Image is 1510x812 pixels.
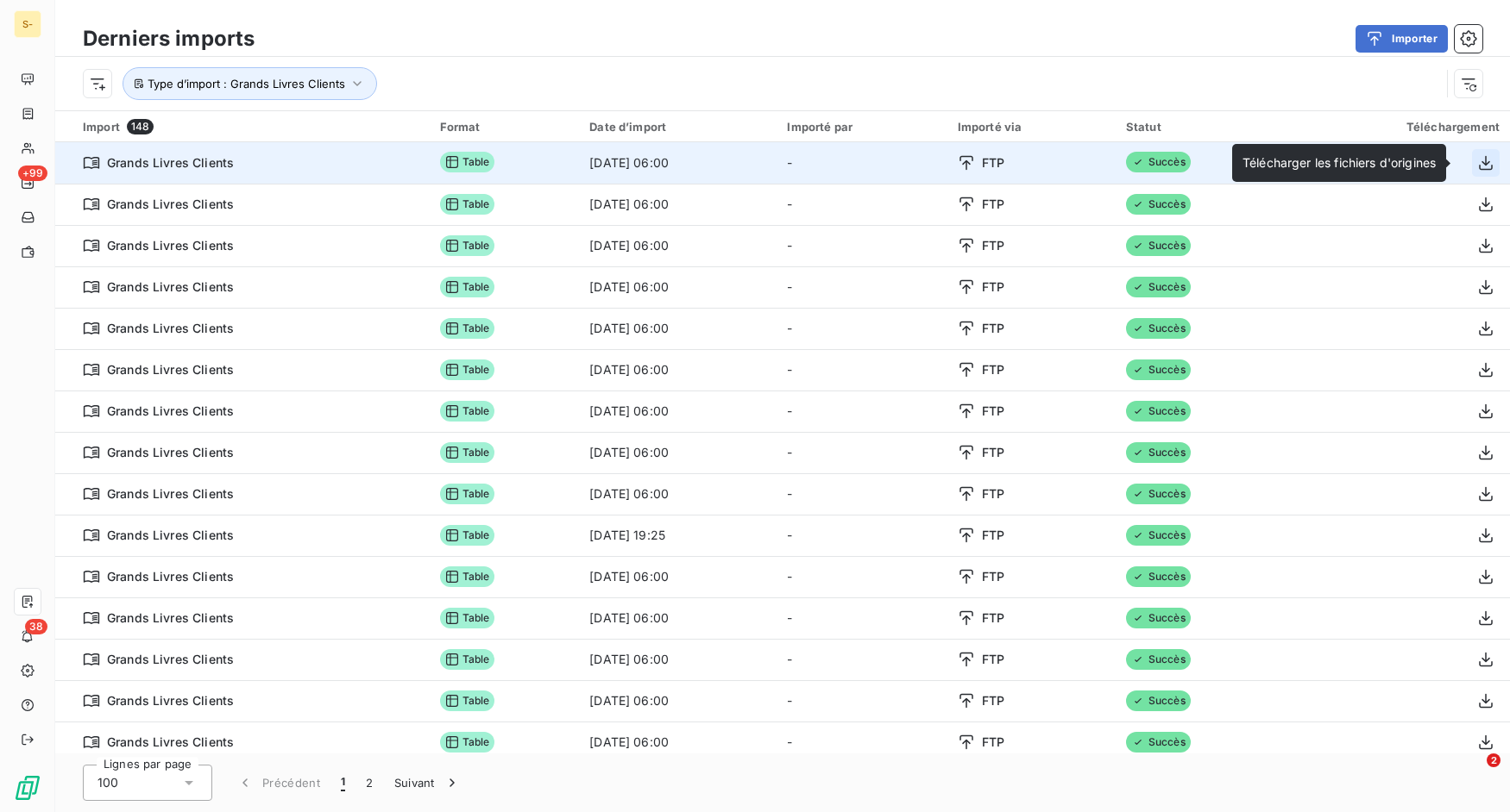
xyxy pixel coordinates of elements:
span: Succès [1126,194,1191,215]
span: Grands Livres Clients [107,527,234,544]
span: Succès [1126,484,1191,504]
span: Succès [1126,442,1191,463]
span: +99 [18,166,47,181]
span: FTP [982,196,1004,213]
td: - [777,349,947,390]
span: FTP [982,444,1004,461]
td: [DATE] 06:00 [579,349,777,390]
span: Table [440,690,495,711]
div: Téléchargement [1295,120,1500,134]
span: Table [440,608,495,628]
span: 38 [25,619,47,634]
td: - [777,515,947,556]
div: S- [14,10,41,38]
span: Type d’import : Grands Livres Clients [148,77,345,91]
td: [DATE] 06:00 [579,225,777,266]
td: [DATE] 06:00 [579,721,777,763]
span: Grands Livres Clients [107,237,234,254]
td: [DATE] 06:00 [579,266,777,308]
td: [DATE] 06:00 [579,473,777,515]
td: - [777,266,947,308]
span: FTP [982,609,1004,627]
div: Statut [1126,120,1274,134]
td: [DATE] 06:00 [579,556,777,597]
span: Grands Livres Clients [107,485,234,503]
td: - [777,184,947,225]
span: Grands Livres Clients [107,154,234,172]
span: FTP [982,237,1004,254]
td: [DATE] 06:00 [579,432,777,473]
span: Table [440,359,495,380]
span: FTP [982,485,1004,503]
td: - [777,390,947,432]
td: - [777,432,947,473]
span: Table [440,484,495,504]
span: Succès [1126,566,1191,587]
span: Grands Livres Clients [107,403,234,420]
td: [DATE] 06:00 [579,308,777,349]
td: - [777,597,947,639]
div: Import [83,119,419,134]
div: Importé par [787,120,936,134]
span: Succès [1126,152,1191,172]
button: Type d’import : Grands Livres Clients [123,67,377,100]
span: FTP [982,692,1004,709]
td: [DATE] 06:00 [579,142,777,184]
td: [DATE] 19:25 [579,515,777,556]
td: - [777,721,947,763]
span: Table [440,649,495,670]
span: Table [440,525,495,546]
span: Table [440,732,495,753]
span: Succès [1126,732,1191,753]
div: Format [440,120,569,134]
span: Table [440,566,495,587]
span: Table [440,194,495,215]
td: [DATE] 06:00 [579,680,777,721]
div: Date d’import [589,120,766,134]
span: FTP [982,651,1004,668]
span: FTP [982,527,1004,544]
span: Grands Livres Clients [107,196,234,213]
td: - [777,639,947,680]
span: 148 [127,119,154,134]
span: 2 [1487,753,1501,767]
td: [DATE] 06:00 [579,597,777,639]
span: Succès [1126,235,1191,256]
span: Grands Livres Clients [107,609,234,627]
span: Table [440,442,495,463]
span: Table [440,318,495,339]
button: Importer [1356,25,1448,53]
span: Table [440,401,495,422]
span: Grands Livres Clients [107,444,234,461]
span: Succès [1126,525,1191,546]
span: Succès [1126,649,1191,670]
td: - [777,680,947,721]
iframe: Intercom live chat [1451,753,1493,795]
span: 100 [98,774,118,791]
td: [DATE] 06:00 [579,184,777,225]
td: - [777,142,947,184]
h3: Derniers imports [83,23,255,54]
td: [DATE] 06:00 [579,639,777,680]
button: 1 [330,765,355,801]
span: Grands Livres Clients [107,692,234,709]
span: Succès [1126,277,1191,297]
span: Grands Livres Clients [107,361,234,378]
span: Grands Livres Clients [107,320,234,337]
span: Grands Livres Clients [107,568,234,585]
span: Table [440,277,495,297]
td: [DATE] 06:00 [579,390,777,432]
span: Table [440,235,495,256]
span: FTP [982,361,1004,378]
button: Suivant [384,765,471,801]
span: Succès [1126,690,1191,711]
button: 2 [355,765,383,801]
div: Importé via [958,120,1105,134]
td: - [777,473,947,515]
button: Précédent [226,765,330,801]
span: Succès [1126,401,1191,422]
td: - [777,308,947,349]
span: FTP [982,320,1004,337]
span: Grands Livres Clients [107,651,234,668]
td: - [777,225,947,266]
